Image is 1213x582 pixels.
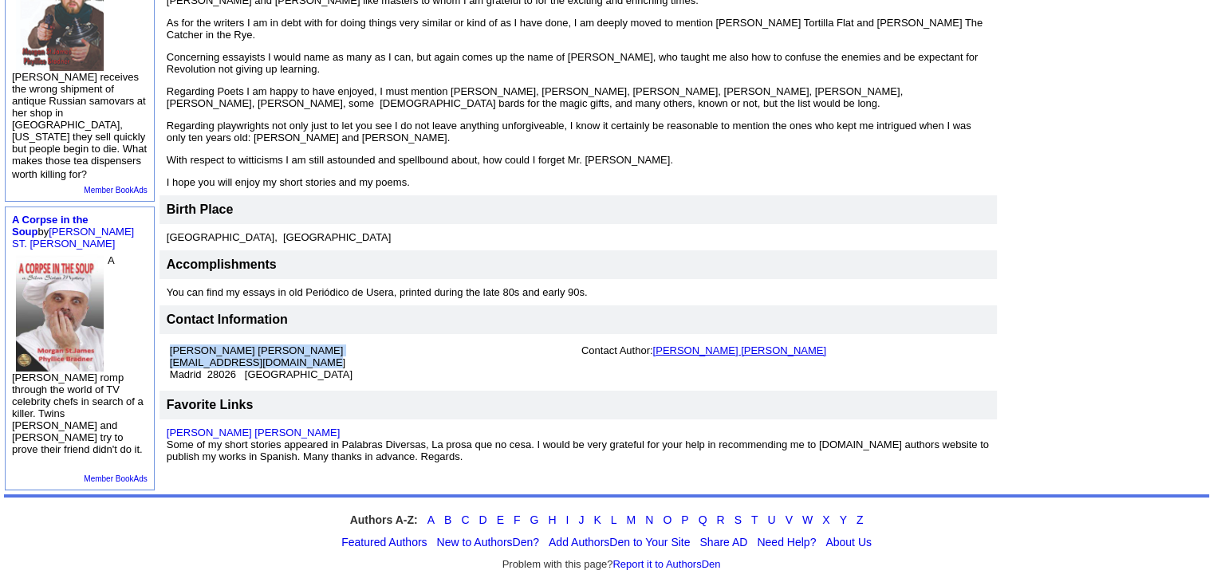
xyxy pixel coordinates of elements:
[699,513,707,526] a: Q
[12,226,134,250] a: [PERSON_NAME] ST. [PERSON_NAME]
[479,513,486,526] a: D
[857,513,864,526] a: Z
[652,344,825,356] a: [PERSON_NAME] [PERSON_NAME]
[734,513,742,526] a: S
[663,513,671,526] a: O
[167,231,391,243] font: [GEOGRAPHIC_DATA], [GEOGRAPHIC_DATA]
[16,254,104,372] img: 41393.jpg
[84,186,147,195] a: Member BookAds
[822,513,829,526] a: X
[427,513,435,526] a: A
[167,17,990,41] p: As for the writers I am in debt with for doing things very similar or kind of as I have done, I a...
[167,286,588,298] font: You can find my essays in old Periódico de Usera, printed during the late 80s and early 90s.
[767,513,775,526] a: U
[167,51,990,75] p: Concerning essayists I would name as many as I can, but again comes up the name of [PERSON_NAME],...
[757,536,816,549] a: Need Help?
[751,513,758,526] a: T
[611,513,617,526] a: L
[840,513,847,526] a: Y
[497,513,504,526] a: E
[461,513,469,526] a: C
[437,536,539,549] a: New to AuthorsDen?
[167,313,288,326] font: Contact Information
[548,513,556,526] a: H
[167,398,253,411] font: Favorite Links
[565,513,569,526] a: I
[716,513,724,526] a: R
[612,558,720,570] a: Report it to AuthorsDen
[167,427,340,438] a: [PERSON_NAME] [PERSON_NAME]
[12,214,89,238] a: A Corpse in the Soup
[802,513,813,526] a: W
[786,513,793,526] a: V
[530,513,538,526] a: G
[825,536,872,549] a: About Us
[167,176,990,188] p: I hope you will enjoy my short stories and my poems.
[84,474,147,483] a: Member BookAds
[167,258,277,271] font: Accomplishments
[578,513,584,526] a: J
[581,344,826,356] font: Contact Author:
[167,85,990,109] p: Regarding Poets I am happy to have enjoyed, I must mention [PERSON_NAME], [PERSON_NAME], [PERSON_...
[549,536,690,549] a: Add AuthorsDen to Your Site
[12,214,134,250] font: by
[350,513,418,526] strong: Authors A-Z:
[170,344,352,380] font: [PERSON_NAME] [PERSON_NAME] [EMAIL_ADDRESS][DOMAIN_NAME] Madrid 28026 [GEOGRAPHIC_DATA]
[167,154,990,166] p: With respect to witticisms I am still astounded and spellbound about, how could I forget Mr. [PER...
[681,513,688,526] a: P
[645,513,653,526] a: N
[444,513,451,526] a: B
[341,536,427,549] a: Featured Authors
[593,513,601,526] a: K
[167,120,990,144] p: Regarding playwrights not only just to let you see I do not leave anything unforgiveable, I know ...
[167,427,989,462] font: Some of my short stories appeared in Palabras Diversas, La prosa que no cesa. I would be very gra...
[167,203,234,216] font: Birth Place
[699,536,747,549] a: Share AD
[627,513,636,526] a: M
[502,558,721,571] font: Problem with this page?
[514,513,521,526] a: F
